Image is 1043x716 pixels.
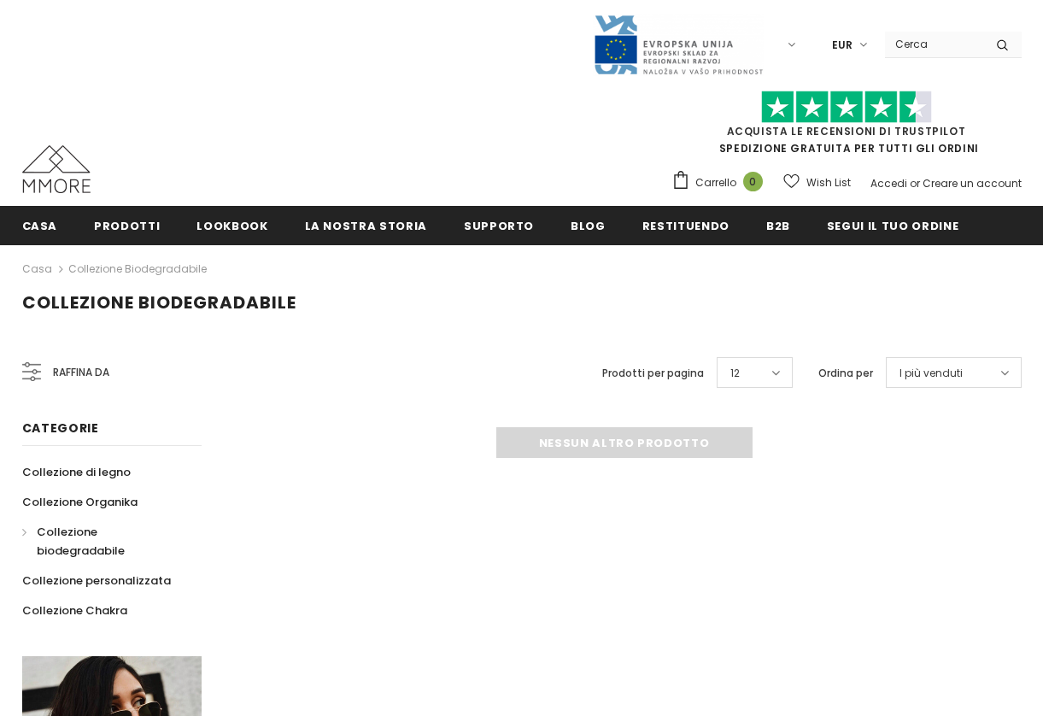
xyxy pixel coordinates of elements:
span: Collezione Chakra [22,602,127,619]
span: Restituendo [642,218,730,234]
a: Accedi [870,176,907,191]
a: Collezione Organika [22,487,138,517]
a: Casa [22,206,58,244]
span: Segui il tuo ordine [827,218,958,234]
a: Collezione di legno [22,457,131,487]
span: Collezione biodegradabile [37,524,125,559]
span: Collezione Organika [22,494,138,510]
a: Restituendo [642,206,730,244]
a: supporto [464,206,534,244]
a: Prodotti [94,206,160,244]
a: Collezione personalizzata [22,566,171,596]
span: Carrello [695,174,736,191]
span: SPEDIZIONE GRATUITA PER TUTTI GLI ORDINI [671,98,1022,156]
a: Blog [571,206,606,244]
a: La nostra storia [305,206,427,244]
a: Collezione biodegradabile [68,261,207,276]
span: Collezione di legno [22,464,131,480]
span: or [910,176,920,191]
span: 0 [743,172,763,191]
span: 12 [730,365,740,382]
span: EUR [832,37,853,54]
a: Collezione Chakra [22,596,127,625]
a: Lookbook [196,206,267,244]
span: La nostra storia [305,218,427,234]
img: Casi MMORE [22,145,91,193]
label: Prodotti per pagina [602,365,704,382]
img: Javni Razpis [593,14,764,76]
span: I più venduti [899,365,963,382]
a: Collezione biodegradabile [22,517,183,566]
a: Wish List [783,167,851,197]
span: Categorie [22,420,99,437]
input: Search Site [885,32,983,56]
span: B2B [766,218,790,234]
a: Creare un account [923,176,1022,191]
span: Prodotti [94,218,160,234]
img: Fidati di Pilot Stars [761,91,932,124]
span: Collezione biodegradabile [22,291,296,314]
span: Casa [22,218,58,234]
span: Blog [571,218,606,234]
span: Lookbook [196,218,267,234]
span: Wish List [806,174,851,191]
a: Segui il tuo ordine [827,206,958,244]
a: Casa [22,259,52,279]
span: Raffina da [53,363,109,382]
label: Ordina per [818,365,873,382]
a: Acquista le recensioni di TrustPilot [727,124,966,138]
a: Carrello 0 [671,170,771,196]
span: supporto [464,218,534,234]
a: Javni Razpis [593,37,764,51]
span: Collezione personalizzata [22,572,171,589]
a: B2B [766,206,790,244]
